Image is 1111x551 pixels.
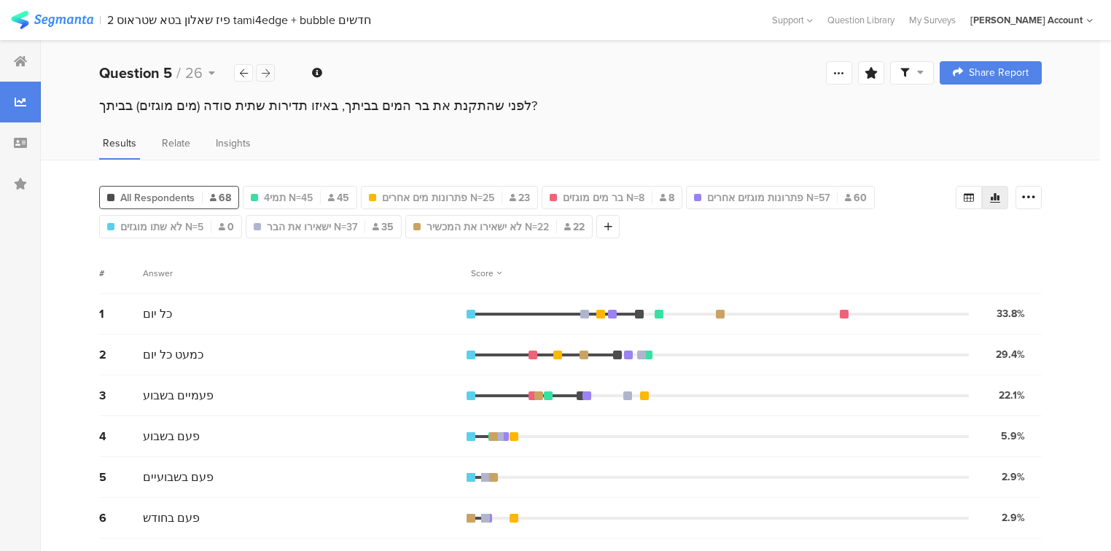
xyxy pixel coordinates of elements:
span: 8 [660,190,674,206]
div: 33.8% [997,306,1025,321]
span: בר מים מוגזים N=8 [563,190,644,206]
span: Relate [162,136,190,151]
b: Question 5 [99,62,172,84]
div: | [99,12,101,28]
span: Results [103,136,136,151]
div: Answer [143,267,173,280]
span: 35 [373,219,394,235]
div: 2.9% [1002,510,1025,525]
span: All Respondents [120,190,195,206]
span: 23 [510,190,530,206]
div: 5 [99,469,143,485]
div: 1 [99,305,143,322]
div: 5.9% [1001,429,1025,444]
span: כמעט כל יום [143,346,203,363]
span: פתרונות מים אחרים N=25 [382,190,494,206]
div: 2.9% [1002,469,1025,485]
div: [PERSON_NAME] Account [970,13,1083,27]
span: / [176,62,181,84]
img: segmanta logo [11,11,93,29]
span: פעמיים בשבוע [143,387,214,404]
div: 3 [99,387,143,404]
span: Insights [216,136,251,151]
div: 4 [99,428,143,445]
span: 26 [185,62,203,84]
span: 22 [564,219,585,235]
div: 6 [99,509,143,526]
span: לא שתו מוגזים N=5 [120,219,203,235]
div: 2 [99,346,143,363]
div: 29.4% [996,347,1025,362]
span: פתרונות מוגזים אחרים N=57 [707,190,830,206]
a: Question Library [820,13,902,27]
div: Score [471,267,502,280]
span: 45 [328,190,349,206]
span: כל יום [143,305,172,322]
div: Support [772,9,813,31]
div: 22.1% [999,388,1025,403]
span: פעם בשבועיים [143,469,214,485]
span: Share Report [969,68,1029,78]
a: My Surveys [902,13,963,27]
span: תמי4 N=45 [264,190,313,206]
span: 60 [845,190,867,206]
div: לפני שהתקנת את בר המים בביתך, באיזו תדירות שתית סודה (מים מוגזים) בביתך? [99,96,1042,115]
span: ישאירו את הבר N=37 [267,219,357,235]
span: פעם בשבוע [143,428,200,445]
div: # [99,267,143,280]
span: לא ישאירו את המכשיר N=22 [426,219,549,235]
span: פעם בחודש [143,509,200,526]
span: 68 [210,190,231,206]
div: 2 פיז שאלון בטא שטראוס tami4edge + bubble חדשים [107,13,371,27]
span: 0 [219,219,234,235]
